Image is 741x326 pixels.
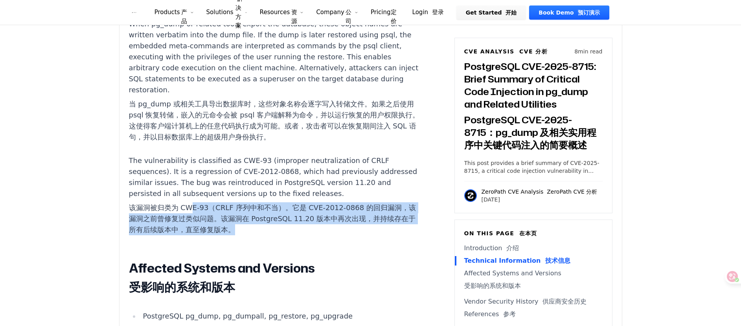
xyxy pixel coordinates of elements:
p: When pg_dump or related tools export the database, these object names are written verbatim into t... [129,18,421,146]
a: Affected Systems and Versions受影响的系统和版本 [464,269,603,294]
font: 登录 [432,9,444,16]
font: ZeroPath CVE 分析 [547,189,597,195]
h6: On this page [464,229,603,237]
a: Vendor Security History 供应商安全历史 [464,297,603,306]
font: 公司 [346,9,351,25]
p: This post provides a brief summary of CVE-2025-8715, a critical code injection vulnerability in P... [464,159,603,175]
font: 在本页 [519,230,537,236]
font: 供应商安全历史 [542,298,587,305]
font: 该漏洞被归类为 CWE-93（CRLF 序列中和不当）。它是 CVE-2012-0868 的回归漏洞，该漏洞之前曾修复过类似问题。该漏洞在 PostgreSQL 11.20 版本中再次出现，并持... [129,203,416,234]
img: ZeroPath CVE Analysis [464,189,477,202]
h3: PostgreSQL CVE-2025-8715: Brief Summary of Critical Code Injection in pg_dump and Related Utilities [464,60,603,154]
a: References 参考 [464,310,603,319]
a: Book Demo 预订演示 [529,5,609,20]
h6: CVE Analysis [464,48,548,55]
font: CVE 分析 [519,48,548,55]
a: Introduction 介绍 [464,244,603,253]
font: 预订演示 [578,9,600,16]
p: 8 min read [574,48,602,55]
font: PostgreSQL CVE-2025-8715：pg_dump 及相关实用程序中关键代码注入的简要概述 [464,113,596,152]
a: Get Started 开始 [456,5,526,20]
font: 产品 [181,9,187,25]
h2: Affected Systems and Versions [129,260,421,298]
font: 资源 [291,9,297,25]
font: 介绍 [506,244,519,252]
font: 受影响的系统和版本 [129,278,235,295]
font: 技术信息 [545,257,570,264]
font: 参考 [503,310,516,318]
a: Login 登录 [403,5,453,20]
font: 定价 [391,9,397,25]
a: Technical Information 技术信息 [464,256,603,266]
font: 当 pg_dump 或相关工具导出数据库时，这些对象名称会逐字写入转储文件。如果之后使用 psql 恢复转储，嵌入的元命令会被 psql 客户端解释为命令，并以运行恢复的用户权限执行。这使得客户... [129,100,420,141]
font: 受影响的系统和版本 [464,282,521,289]
font: 开始 [506,9,517,16]
p: ZeroPath CVE Analysis [482,188,598,196]
p: [DATE] [482,196,598,203]
p: The vulnerability is classified as CWE-93 (improper neutralization of CRLF sequences). It is a re... [129,155,421,238]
